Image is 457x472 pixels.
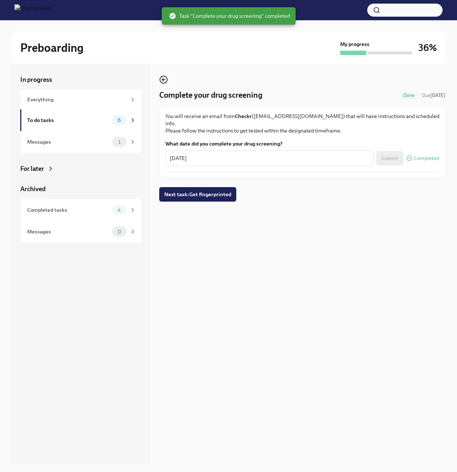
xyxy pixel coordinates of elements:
[418,41,437,54] h3: 36%
[20,90,142,109] a: Everything
[14,4,53,16] img: CharlieHealth
[20,131,142,153] a: Messages1
[164,191,231,198] span: Next task : Get fingerprinted
[20,164,142,173] a: For later
[27,116,109,124] div: To do tasks
[159,90,262,101] h4: Complete your drug screening
[27,206,109,214] div: Completed tasks
[20,221,142,243] a: Messages0
[414,156,439,161] span: Completed
[422,92,445,99] span: August 22nd, 2025 08:00
[27,138,109,146] div: Messages
[20,164,44,173] div: For later
[169,12,290,20] span: Task "Complete your drug screening" completed
[422,93,445,98] span: Due
[113,118,125,123] span: 6
[113,207,125,213] span: 4
[235,113,252,119] strong: Checkr
[20,75,142,84] a: In progress
[20,109,142,131] a: To do tasks6
[27,96,127,104] div: Everything
[399,93,419,98] span: Done
[114,139,125,145] span: 1
[165,113,439,134] p: You will receive an email from ([EMAIL_ADDRESS][DOMAIN_NAME]) that will have instructions and sch...
[430,93,445,98] strong: [DATE]
[165,140,439,147] label: What date did you complete your drug screening?
[20,185,142,193] a: Archived
[20,41,84,55] h2: Preboarding
[113,229,126,235] span: 0
[159,187,236,202] button: Next task:Get fingerprinted
[340,41,369,48] strong: My progress
[170,154,369,163] textarea: [DATE]
[20,199,142,221] a: Completed tasks4
[27,228,109,236] div: Messages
